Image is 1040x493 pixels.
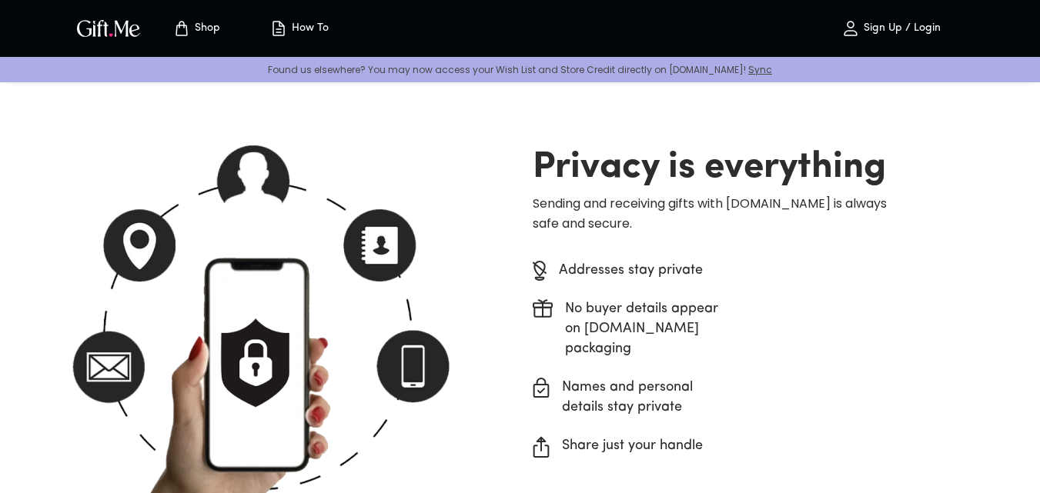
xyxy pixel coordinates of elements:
[533,378,550,398] img: personal.svg
[74,17,143,39] img: GiftMe Logo
[533,261,734,281] h6: Addresses stay private
[269,19,288,38] img: how-to.svg
[533,299,734,359] h6: No buyer details appear on [DOMAIN_NAME] packaging
[191,22,220,35] p: Shop
[154,4,239,53] button: Store page
[533,145,891,190] h2: Privacy is everything
[257,4,342,53] button: How To
[533,436,550,458] img: share.svg
[12,63,1028,76] p: Found us elsewhere? You may now access your Wish List and Store Credit directly on [DOMAIN_NAME]!
[533,261,547,281] img: address.svg
[814,4,968,53] button: Sign Up / Login
[860,22,941,35] p: Sign Up / Login
[72,19,145,38] button: GiftMe Logo
[288,22,329,35] p: How To
[533,194,891,234] h6: Sending and receiving gifts with [DOMAIN_NAME] is always safe and secure.
[533,378,734,418] h6: Names and personal details stay private
[533,299,553,318] img: gift.svg
[748,63,772,76] a: Sync
[533,436,734,458] h6: Share just your handle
